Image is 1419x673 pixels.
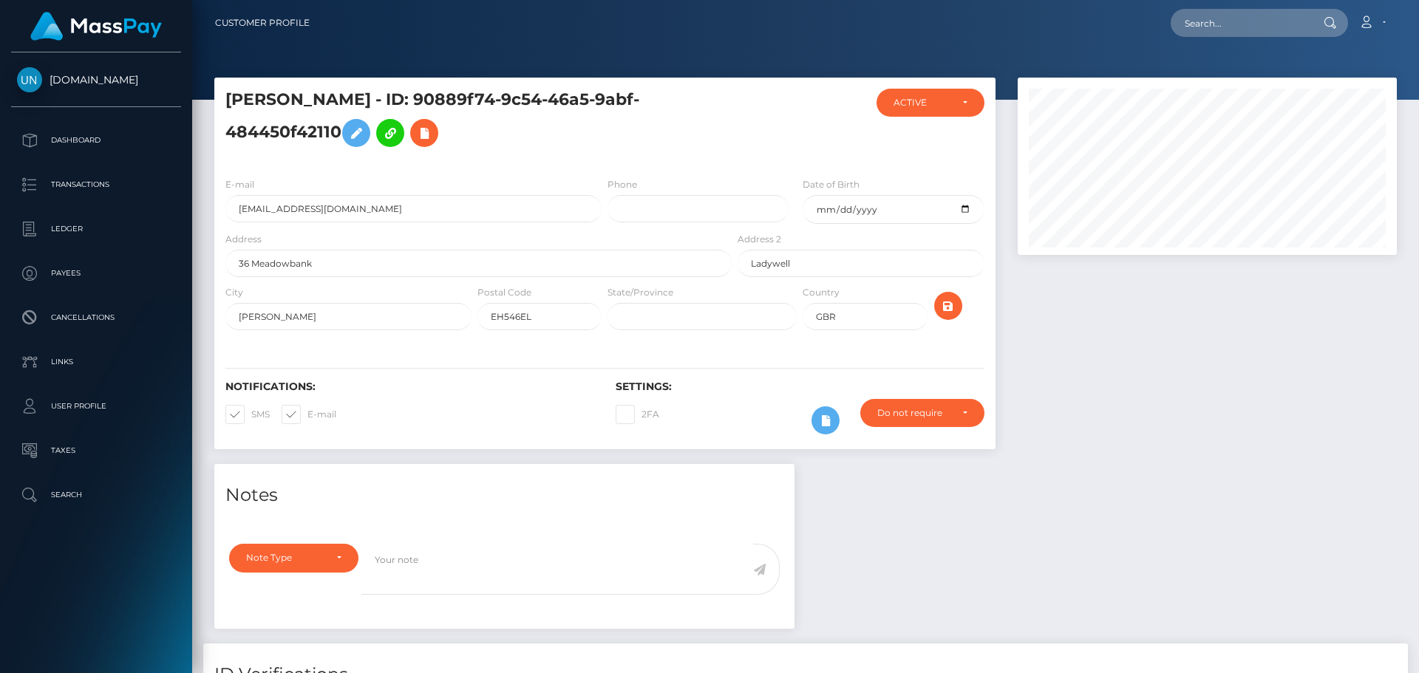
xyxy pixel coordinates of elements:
button: ACTIVE [877,89,984,117]
label: Country [803,286,840,299]
label: City [225,286,243,299]
p: Dashboard [17,129,175,151]
p: Links [17,351,175,373]
div: Note Type [246,552,324,564]
a: User Profile [11,388,181,425]
p: Search [17,484,175,506]
a: Payees [11,255,181,292]
h6: Settings: [616,380,984,393]
a: Cancellations [11,299,181,336]
a: Ledger [11,211,181,247]
h6: Notifications: [225,380,593,393]
h5: [PERSON_NAME] - ID: 90889f74-9c54-46a5-9abf-484450f42110 [225,89,724,154]
span: [DOMAIN_NAME] [11,73,181,86]
a: Search [11,476,181,513]
label: E-mail [282,405,336,424]
a: Links [11,344,181,380]
label: Address [225,233,262,246]
p: Transactions [17,174,175,196]
a: Transactions [11,166,181,203]
button: Note Type [229,544,358,572]
p: Taxes [17,440,175,462]
label: Phone [608,178,637,191]
a: Dashboard [11,122,181,159]
label: State/Province [608,286,673,299]
input: Search... [1171,9,1310,37]
img: Unlockt.me [17,67,42,92]
label: 2FA [616,405,659,424]
img: MassPay Logo [30,12,162,41]
p: User Profile [17,395,175,417]
label: Address 2 [738,233,781,246]
button: Do not require [860,399,984,427]
div: ACTIVE [894,97,950,109]
div: Do not require [877,407,950,419]
label: E-mail [225,178,254,191]
p: Cancellations [17,307,175,329]
a: Taxes [11,432,181,469]
p: Payees [17,262,175,284]
a: Customer Profile [215,7,310,38]
label: SMS [225,405,270,424]
label: Postal Code [477,286,531,299]
p: Ledger [17,218,175,240]
h4: Notes [225,482,783,508]
label: Date of Birth [803,178,860,191]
